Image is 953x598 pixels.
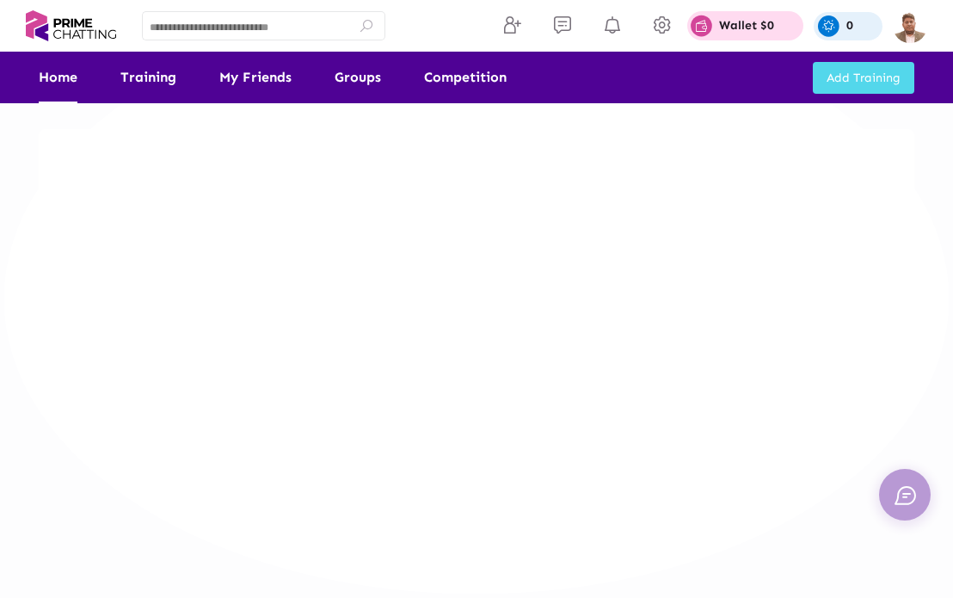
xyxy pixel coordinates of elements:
p: 0 [846,20,853,32]
a: Home [39,52,77,103]
img: img [893,9,927,43]
p: Wallet $0 [719,20,774,32]
a: My Friends [219,52,292,103]
button: Add Training [813,62,914,94]
span: Add Training [827,71,901,85]
img: logo [26,5,116,46]
a: Training [120,52,176,103]
a: Groups [335,52,381,103]
a: Competition [424,52,507,103]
